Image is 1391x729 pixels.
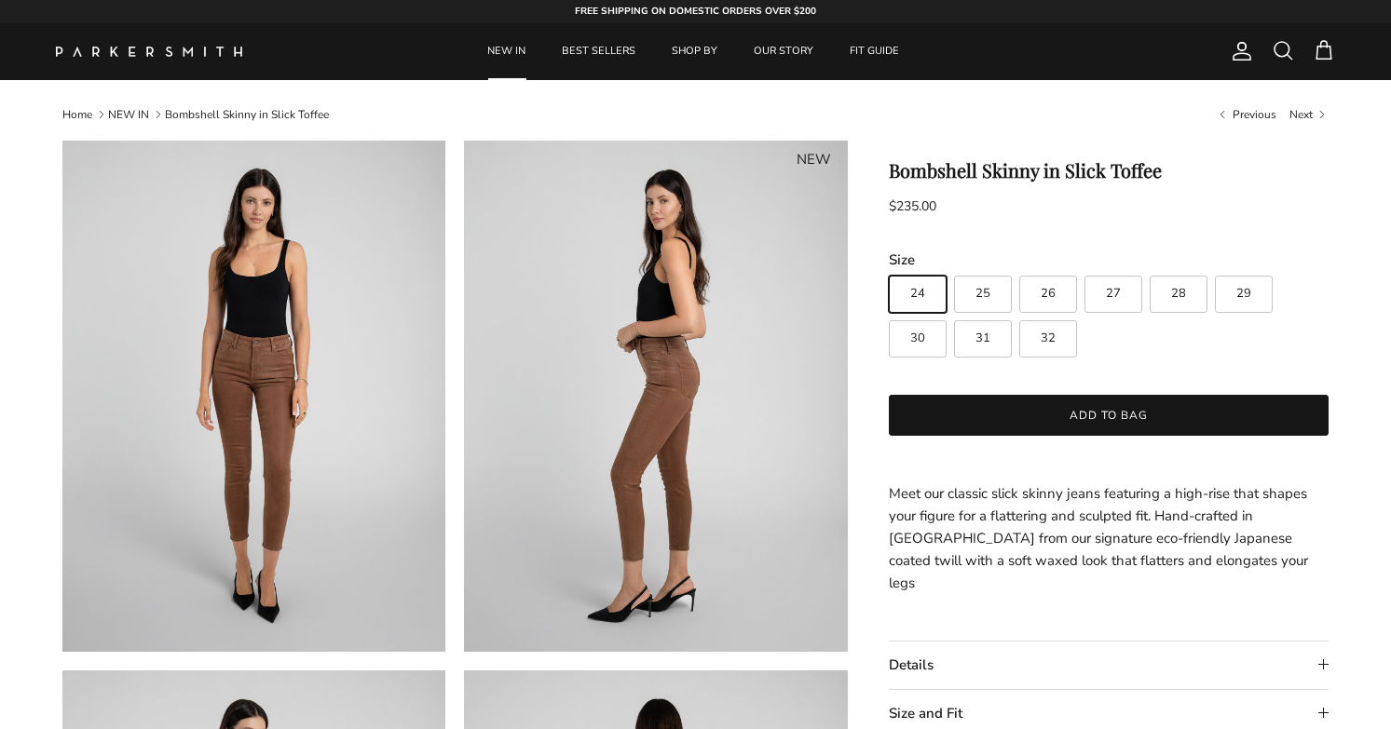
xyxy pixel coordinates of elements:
[56,47,242,57] img: Parker Smith
[1233,107,1276,122] span: Previous
[910,332,925,344] span: 30
[108,107,149,122] a: NEW IN
[889,197,936,215] span: $235.00
[1289,106,1329,122] a: Next
[655,23,734,80] a: SHOP BY
[910,288,925,300] span: 24
[1289,107,1313,122] span: Next
[1106,288,1121,300] span: 27
[1041,332,1056,344] span: 32
[1236,288,1251,300] span: 29
[545,23,652,80] a: BEST SELLERS
[1216,106,1275,122] a: Previous
[278,23,1110,80] div: Primary
[889,159,1330,182] h1: Bombshell Skinny in Slick Toffee
[165,107,329,122] a: Bombshell Skinny in Slick Toffee
[833,23,916,80] a: FIT GUIDE
[889,250,915,270] legend: Size
[889,395,1330,436] button: Add to bag
[889,482,1330,594] p: Meet our classic slick skinny jeans featuring a high-rise that shapes your figure for a flatterin...
[1223,40,1253,62] a: Account
[975,332,990,344] span: 31
[62,107,92,122] a: Home
[1171,288,1186,300] span: 28
[889,641,1330,689] summary: Details
[62,106,1330,122] nav: Breadcrumbs
[470,23,542,80] a: NEW IN
[1041,288,1056,300] span: 26
[737,23,830,80] a: OUR STORY
[975,288,990,300] span: 25
[575,5,816,18] strong: FREE SHIPPING ON DOMESTIC ORDERS OVER $200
